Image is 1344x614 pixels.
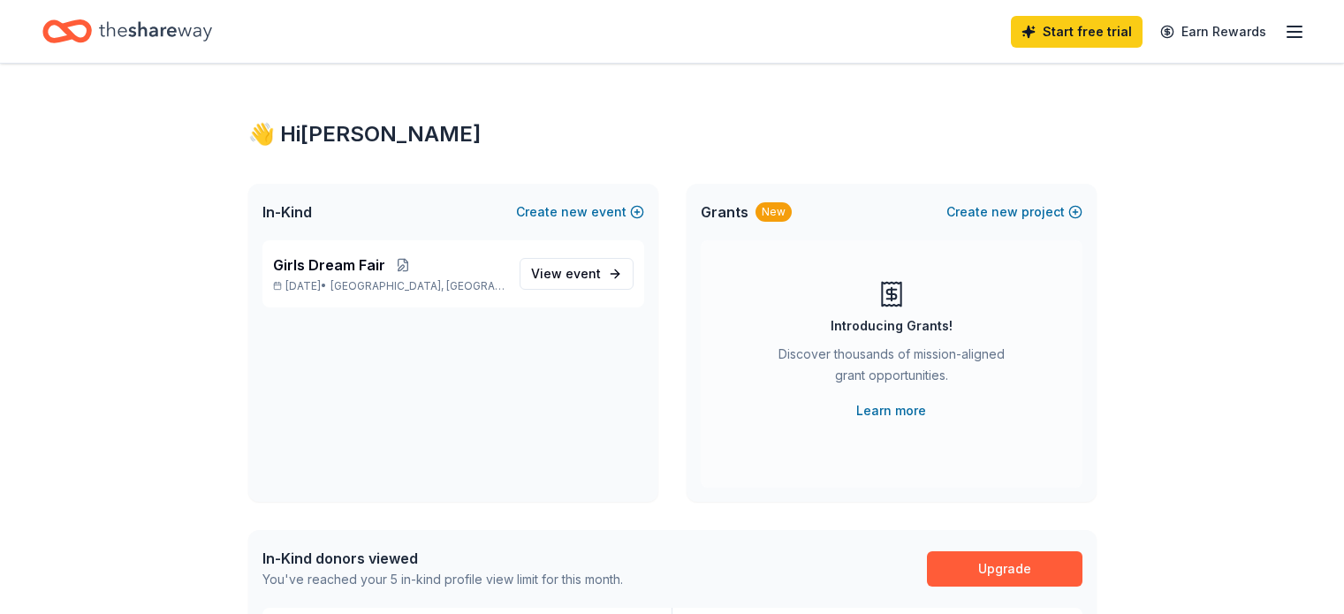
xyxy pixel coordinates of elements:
[516,201,644,223] button: Createnewevent
[771,344,1012,393] div: Discover thousands of mission-aligned grant opportunities.
[927,551,1082,587] a: Upgrade
[991,201,1018,223] span: new
[520,258,634,290] a: View event
[1150,16,1277,48] a: Earn Rewards
[262,548,623,569] div: In-Kind donors viewed
[701,201,748,223] span: Grants
[248,120,1097,148] div: 👋 Hi [PERSON_NAME]
[273,254,385,276] span: Girls Dream Fair
[330,279,505,293] span: [GEOGRAPHIC_DATA], [GEOGRAPHIC_DATA]
[531,263,601,284] span: View
[262,201,312,223] span: In-Kind
[566,266,601,281] span: event
[262,569,623,590] div: You've reached your 5 in-kind profile view limit for this month.
[273,279,505,293] p: [DATE] •
[856,400,926,421] a: Learn more
[946,201,1082,223] button: Createnewproject
[1011,16,1143,48] a: Start free trial
[756,202,792,222] div: New
[42,11,212,52] a: Home
[831,315,953,337] div: Introducing Grants!
[561,201,588,223] span: new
